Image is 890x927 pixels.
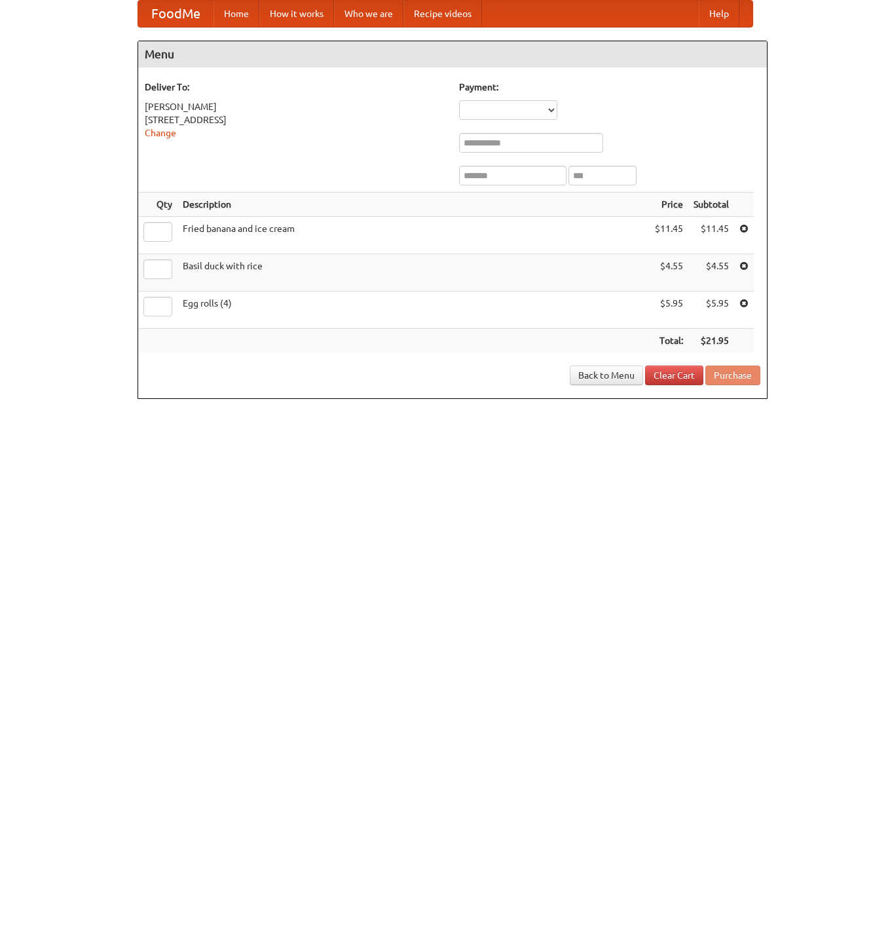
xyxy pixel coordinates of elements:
td: $5.95 [650,292,688,329]
td: $4.55 [688,254,734,292]
div: [STREET_ADDRESS] [145,113,446,126]
a: Home [213,1,259,27]
td: $4.55 [650,254,688,292]
h5: Payment: [459,81,760,94]
h4: Menu [138,41,767,67]
th: $21.95 [688,329,734,353]
a: Change [145,128,176,138]
td: Fried banana and ice cream [177,217,650,254]
a: Help [699,1,739,27]
button: Purchase [705,366,760,385]
th: Price [650,193,688,217]
a: Back to Menu [570,366,643,385]
a: FoodMe [138,1,213,27]
a: How it works [259,1,334,27]
a: Clear Cart [645,366,703,385]
td: Egg rolls (4) [177,292,650,329]
a: Recipe videos [403,1,482,27]
td: $5.95 [688,292,734,329]
td: $11.45 [650,217,688,254]
td: Basil duck with rice [177,254,650,292]
th: Qty [138,193,177,217]
h5: Deliver To: [145,81,446,94]
a: Who we are [334,1,403,27]
th: Total: [650,329,688,353]
th: Subtotal [688,193,734,217]
th: Description [177,193,650,217]
td: $11.45 [688,217,734,254]
div: [PERSON_NAME] [145,100,446,113]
